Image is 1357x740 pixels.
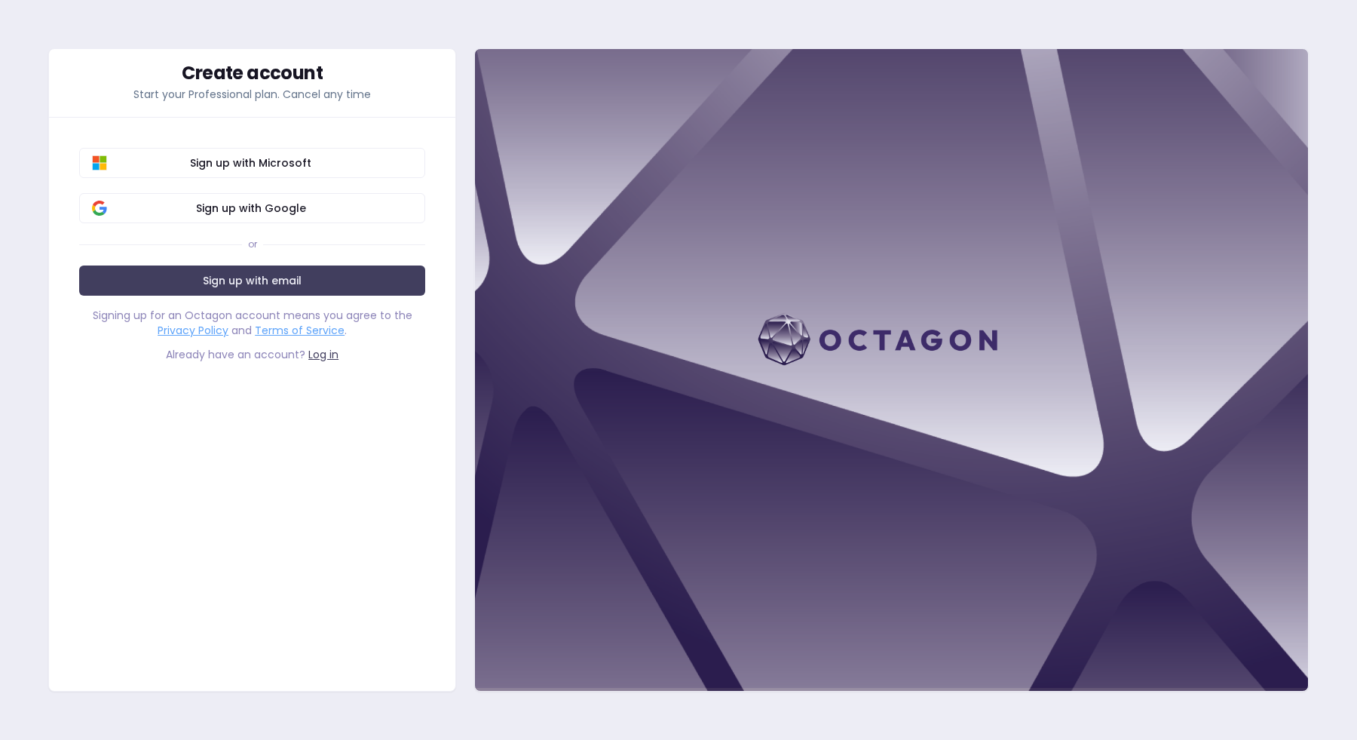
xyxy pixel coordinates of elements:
[79,64,425,82] div: Create account
[79,308,425,338] div: Signing up for an Octagon account means you agree to the and .
[308,347,338,362] a: Log in
[89,201,412,216] span: Sign up with Google
[248,238,257,250] div: or
[79,87,425,102] p: Start your Professional plan. Cancel any time
[79,347,425,362] div: Already have an account?
[79,266,425,296] a: Sign up with email
[255,323,345,338] a: Terms of Service
[158,323,228,338] a: Privacy Policy
[79,148,425,178] button: Sign up with Microsoft
[79,193,425,223] button: Sign up with Google
[89,155,412,170] span: Sign up with Microsoft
